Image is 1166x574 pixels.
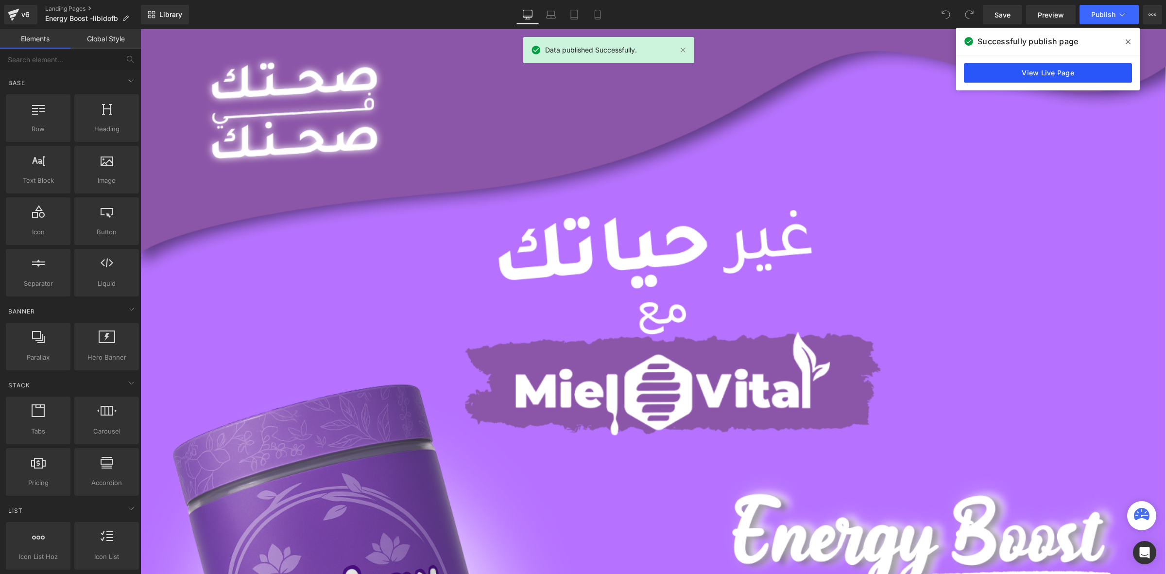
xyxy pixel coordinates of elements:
[563,5,586,24] a: Tablet
[45,5,141,13] a: Landing Pages
[539,5,563,24] a: Laptop
[936,5,956,24] button: Undo
[1091,11,1115,18] span: Publish
[545,45,637,55] span: Data published Successfully.
[586,5,609,24] a: Mobile
[9,426,68,436] span: Tabs
[977,35,1078,47] span: Successfully publish page
[995,10,1011,20] span: Save
[1080,5,1139,24] button: Publish
[77,552,136,562] span: Icon List
[77,278,136,289] span: Liquid
[141,5,189,24] a: New Library
[1038,10,1064,20] span: Preview
[9,124,68,134] span: Row
[9,278,68,289] span: Separator
[77,426,136,436] span: Carousel
[7,381,31,390] span: Stack
[7,78,26,87] span: Base
[9,227,68,237] span: Icon
[77,175,136,186] span: Image
[1026,5,1076,24] a: Preview
[77,478,136,488] span: Accordion
[9,352,68,363] span: Parallax
[45,15,118,22] span: Energy Boost -libidofb
[960,5,979,24] button: Redo
[7,307,36,316] span: Banner
[7,506,24,515] span: List
[70,29,141,49] a: Global Style
[19,8,32,21] div: v6
[4,5,37,24] a: v6
[77,227,136,237] span: Button
[77,352,136,363] span: Hero Banner
[9,175,68,186] span: Text Block
[1143,5,1162,24] button: More
[9,478,68,488] span: Pricing
[964,63,1132,83] a: View Live Page
[516,5,539,24] a: Desktop
[9,552,68,562] span: Icon List Hoz
[159,10,182,19] span: Library
[77,124,136,134] span: Heading
[1133,541,1156,564] div: Open Intercom Messenger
